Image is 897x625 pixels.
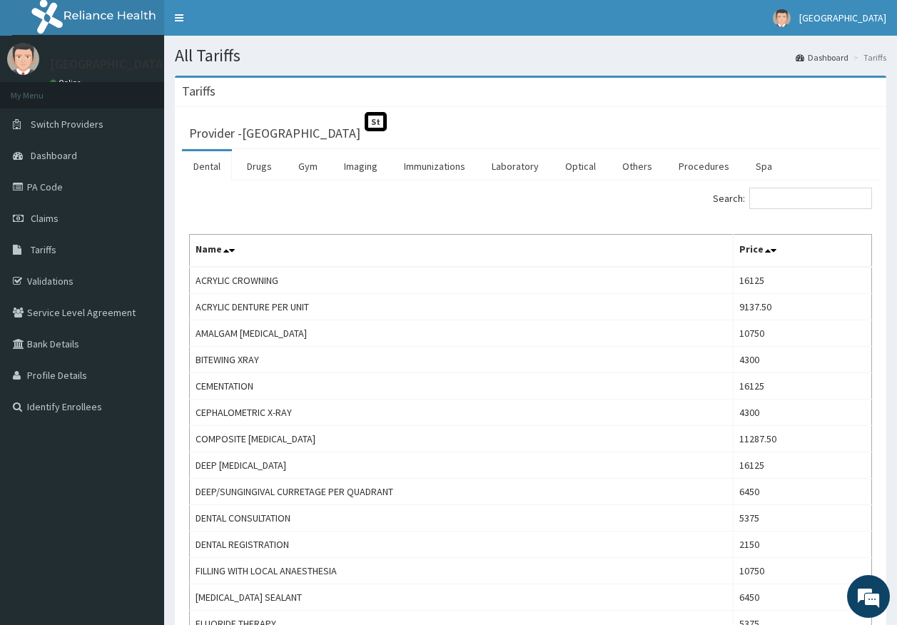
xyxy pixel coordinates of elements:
[190,294,734,320] td: ACRYLIC DENTURE PER UNIT
[734,294,872,320] td: 9137.50
[734,532,872,558] td: 2150
[31,212,59,225] span: Claims
[734,505,872,532] td: 5375
[190,235,734,268] th: Name
[734,235,872,268] th: Price
[734,452,872,479] td: 16125
[182,85,216,98] h3: Tariffs
[392,151,477,181] a: Immunizations
[611,151,664,181] a: Others
[190,373,734,400] td: CEMENTATION
[190,532,734,558] td: DENTAL REGISTRATION
[734,400,872,426] td: 4300
[796,51,848,63] a: Dashboard
[734,373,872,400] td: 16125
[734,584,872,611] td: 6450
[744,151,784,181] a: Spa
[31,243,56,256] span: Tariffs
[554,151,607,181] a: Optical
[799,11,886,24] span: [GEOGRAPHIC_DATA]
[734,320,872,347] td: 10750
[287,151,329,181] a: Gym
[50,58,168,71] p: [GEOGRAPHIC_DATA]
[31,118,103,131] span: Switch Providers
[734,347,872,373] td: 4300
[190,452,734,479] td: DEEP [MEDICAL_DATA]
[190,267,734,294] td: ACRYLIC CROWNING
[365,112,387,131] span: St
[182,151,232,181] a: Dental
[734,426,872,452] td: 11287.50
[734,267,872,294] td: 16125
[31,149,77,162] span: Dashboard
[749,188,872,209] input: Search:
[480,151,550,181] a: Laboratory
[7,43,39,75] img: User Image
[190,320,734,347] td: AMALGAM [MEDICAL_DATA]
[190,479,734,505] td: DEEP/SUNGINGIVAL CURRETAGE PER QUADRANT
[190,505,734,532] td: DENTAL CONSULTATION
[190,347,734,373] td: BITEWING XRAY
[190,400,734,426] td: CEPHALOMETRIC X-RAY
[175,46,886,65] h1: All Tariffs
[190,426,734,452] td: COMPOSITE [MEDICAL_DATA]
[50,78,84,88] a: Online
[190,558,734,584] td: FILLING WITH LOCAL ANAESTHESIA
[190,584,734,611] td: [MEDICAL_DATA] SEALANT
[734,558,872,584] td: 10750
[734,479,872,505] td: 6450
[189,127,360,140] h3: Provider - [GEOGRAPHIC_DATA]
[773,9,791,27] img: User Image
[667,151,741,181] a: Procedures
[713,188,872,209] label: Search:
[235,151,283,181] a: Drugs
[850,51,886,63] li: Tariffs
[333,151,389,181] a: Imaging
